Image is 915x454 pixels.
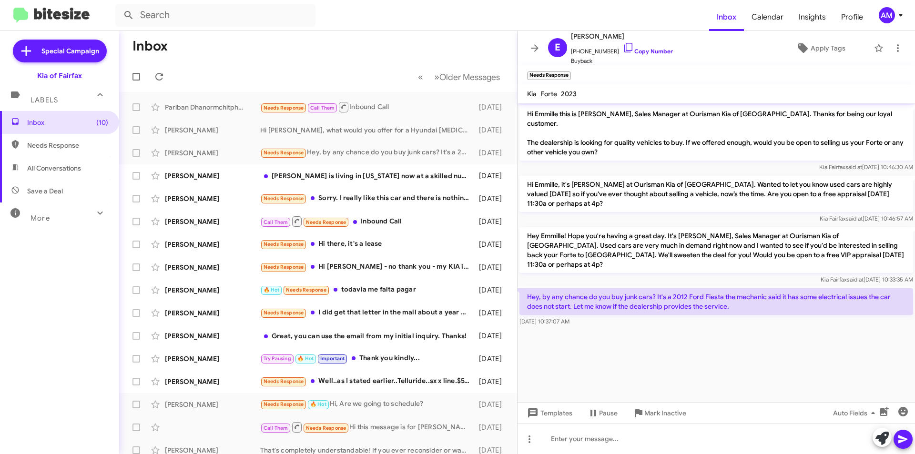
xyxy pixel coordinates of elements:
[286,287,326,293] span: Needs Response
[264,150,304,156] span: Needs Response
[474,217,509,226] div: [DATE]
[260,215,474,227] div: Inbound Call
[474,331,509,341] div: [DATE]
[165,354,260,363] div: [PERSON_NAME]
[744,3,791,31] a: Calendar
[264,310,304,316] span: Needs Response
[165,125,260,135] div: [PERSON_NAME]
[644,404,686,422] span: Mark Inactive
[27,186,63,196] span: Save a Deal
[474,285,509,295] div: [DATE]
[834,3,871,31] a: Profile
[165,171,260,181] div: [PERSON_NAME]
[474,400,509,409] div: [DATE]
[115,4,315,27] input: Search
[819,163,913,171] span: Kia Fairfax [DATE] 10:46:30 AM
[27,163,81,173] span: All Conversations
[260,353,474,364] div: Thank you kindly...
[474,194,509,203] div: [DATE]
[474,262,509,272] div: [DATE]
[555,40,560,55] span: E
[845,163,862,171] span: said at
[474,354,509,363] div: [DATE]
[561,90,577,98] span: 2023
[519,105,913,161] p: Hi Emmille this is [PERSON_NAME], Sales Manager at Ourisman Kia of [GEOGRAPHIC_DATA]. Thanks for ...
[165,400,260,409] div: [PERSON_NAME]
[418,71,423,83] span: «
[165,194,260,203] div: [PERSON_NAME]
[260,171,474,181] div: [PERSON_NAME] is living in [US_STATE] now at a skilled nursing facility and doesn't drive anymore...
[474,148,509,158] div: [DATE]
[260,147,474,158] div: Hey, by any chance do you buy junk cars? It's a 2012 Ford Fiesta the mechanic said it has some el...
[264,105,304,111] span: Needs Response
[260,193,474,204] div: Sorry. I really like this car and there is nothing on your lot I am interested in. Thanks though.
[30,214,50,222] span: More
[519,227,913,273] p: Hey Emmille! Hope you're having a great day. It's [PERSON_NAME], Sales Manager at Ourisman Kia of...
[165,377,260,386] div: [PERSON_NAME]
[474,377,509,386] div: [DATE]
[264,355,291,362] span: Try Pausing
[847,276,864,283] span: said at
[413,67,506,87] nav: Page navigation example
[772,40,869,57] button: Apply Tags
[821,276,913,283] span: Kia Fairfax [DATE] 10:33:35 AM
[474,102,509,112] div: [DATE]
[820,215,913,222] span: Kia Fairfax [DATE] 10:46:57 AM
[260,262,474,272] div: Hi [PERSON_NAME] - no thank you - my KIA is working very well for me!
[165,240,260,249] div: [PERSON_NAME]
[879,7,895,23] div: AM
[264,287,280,293] span: 🔥 Hot
[96,118,108,127] span: (10)
[434,71,439,83] span: »
[30,96,58,104] span: Labels
[260,307,474,318] div: I did get that letter in the mail about a year ago about having to bring it in for some alteratio...
[519,288,913,315] p: Hey, by any chance do you buy junk cars? It's a 2012 Ford Fiesta the mechanic said it has some el...
[264,401,304,407] span: Needs Response
[260,421,474,433] div: Hi this message is for [PERSON_NAME]! If you can give me a call my Name is [PERSON_NAME] thanks
[833,404,879,422] span: Auto Fields
[474,308,509,318] div: [DATE]
[264,195,304,202] span: Needs Response
[264,219,288,225] span: Call Them
[811,40,845,57] span: Apply Tags
[525,404,572,422] span: Templates
[474,125,509,135] div: [DATE]
[260,239,474,250] div: Hi there, it's a lease
[165,217,260,226] div: [PERSON_NAME]
[871,7,905,23] button: AM
[709,3,744,31] a: Inbox
[260,331,474,341] div: Great, you can use the email from my initial inquiry. Thanks!
[260,125,474,135] div: Hi [PERSON_NAME], what would you offer for a Hyundai [MEDICAL_DATA] sport turbo?
[527,90,537,98] span: Kia
[165,331,260,341] div: [PERSON_NAME]
[264,241,304,247] span: Needs Response
[165,262,260,272] div: [PERSON_NAME]
[571,42,673,56] span: [PHONE_NUMBER]
[165,308,260,318] div: [PERSON_NAME]
[518,404,580,422] button: Templates
[527,71,571,80] small: Needs Response
[306,219,346,225] span: Needs Response
[37,71,82,81] div: Kia of Fairfax
[474,423,509,432] div: [DATE]
[264,264,304,270] span: Needs Response
[474,171,509,181] div: [DATE]
[306,425,346,431] span: Needs Response
[571,56,673,66] span: Buyback
[599,404,618,422] span: Pause
[41,46,99,56] span: Special Campaign
[320,355,345,362] span: Important
[310,401,326,407] span: 🔥 Hot
[260,284,474,295] div: todavia me falta pagar
[791,3,834,31] a: Insights
[132,39,168,54] h1: Inbox
[264,425,288,431] span: Call Them
[571,30,673,42] span: [PERSON_NAME]
[540,90,557,98] span: Forte
[264,378,304,384] span: Needs Response
[439,72,500,82] span: Older Messages
[825,404,886,422] button: Auto Fields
